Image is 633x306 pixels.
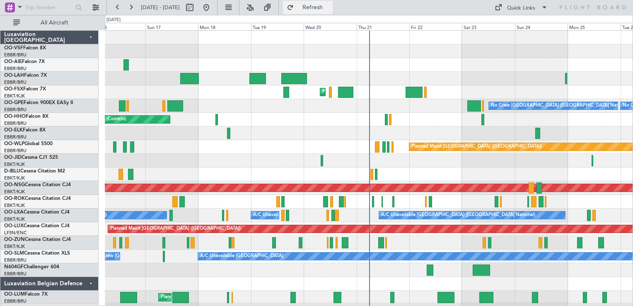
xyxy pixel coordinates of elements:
span: OO-LUM [4,292,25,297]
div: Wed 20 [304,23,356,30]
a: EBBR/BRU [4,79,27,85]
a: EBKT/KJK [4,216,25,222]
a: OO-LUXCessna Citation CJ4 [4,223,70,228]
span: OO-ELK [4,128,23,133]
div: A/C Unavailable [GEOGRAPHIC_DATA] ([GEOGRAPHIC_DATA] National) [381,209,535,221]
div: Quick Links [507,4,535,12]
a: EBKT/KJK [4,93,25,99]
a: EBBR/BRU [4,52,27,58]
div: Tue 19 [251,23,304,30]
button: Refresh [283,1,333,14]
div: No Crew [GEOGRAPHIC_DATA] ([GEOGRAPHIC_DATA] National) [491,100,630,112]
a: OO-SLMCessna Citation XLS [4,251,70,256]
a: OO-LUMFalcon 7X [4,292,48,297]
span: OO-NSG [4,182,25,187]
div: Planned Maint Kortrijk-[GEOGRAPHIC_DATA] [322,86,419,98]
a: EBKT/KJK [4,202,25,209]
a: EBBR/BRU [4,134,27,140]
a: EBBR/BRU [4,120,27,126]
span: OO-VSF [4,46,23,51]
div: Sun 17 [145,23,198,30]
div: Sat 23 [462,23,515,30]
a: EBKT/KJK [4,189,25,195]
span: OO-LUX [4,223,24,228]
a: OO-ROKCessna Citation CJ4 [4,196,71,201]
div: Planned Maint [GEOGRAPHIC_DATA] ([GEOGRAPHIC_DATA]) [110,223,241,235]
span: [DATE] - [DATE] [141,4,180,11]
a: D-IBLUCessna Citation M2 [4,169,65,174]
a: OO-NSGCessna Citation CJ4 [4,182,71,187]
a: OO-LXACessna Citation CJ4 [4,210,70,215]
span: OO-FSX [4,87,23,92]
input: Trip Number [25,1,73,14]
span: OO-AIE [4,59,22,64]
a: OO-ELKFalcon 8X [4,128,46,133]
div: Mon 25 [568,23,620,30]
span: OO-SLM [4,251,24,256]
a: OO-LAHFalcon 7X [4,73,47,78]
div: Thu 21 [357,23,409,30]
div: Planned Maint [GEOGRAPHIC_DATA] ([GEOGRAPHIC_DATA] National) [161,291,311,304]
a: EBKT/KJK [4,161,25,168]
a: OO-ZUNCessna Citation CJ4 [4,237,71,242]
div: Sat 16 [92,23,145,30]
div: A/C Unavailable [GEOGRAPHIC_DATA] ([GEOGRAPHIC_DATA] National) [253,209,407,221]
div: Fri 22 [409,23,462,30]
div: A/C Unavailable [GEOGRAPHIC_DATA] [200,250,283,262]
span: OO-LXA [4,210,24,215]
span: OO-ROK [4,196,25,201]
a: EBKT/KJK [4,175,25,181]
a: OO-AIEFalcon 7X [4,59,45,64]
a: EBBR/BRU [4,298,27,304]
div: Mon 18 [198,23,251,30]
span: D-IBLU [4,169,20,174]
a: EBBR/BRU [4,107,27,113]
a: LFSN/ENC [4,230,27,236]
span: OO-WLP [4,141,24,146]
div: Planned Maint [GEOGRAPHIC_DATA] ([GEOGRAPHIC_DATA]) [411,141,542,153]
a: EBBR/BRU [4,148,27,154]
a: OO-WLPGlobal 5500 [4,141,53,146]
a: EBBR/BRU [4,66,27,72]
a: EBBR/BRU [4,257,27,263]
a: EBBR/BRU [4,271,27,277]
a: OO-VSFFalcon 8X [4,46,46,51]
a: OO-HHOFalcon 8X [4,114,48,119]
span: OO-GPE [4,100,24,105]
span: Refresh [295,5,330,10]
a: OO-JIDCessna CJ1 525 [4,155,58,160]
span: OO-JID [4,155,22,160]
span: All Aircraft [22,20,87,26]
button: Quick Links [490,1,552,14]
span: OO-LAH [4,73,24,78]
button: All Aircraft [9,16,90,29]
a: OO-GPEFalcon 900EX EASy II [4,100,73,105]
a: N604GFChallenger 604 [4,265,59,270]
span: OO-HHO [4,114,26,119]
a: EBKT/KJK [4,243,25,250]
a: OO-FSXFalcon 7X [4,87,46,92]
span: OO-ZUN [4,237,25,242]
div: Sun 24 [515,23,568,30]
div: [DATE] [106,17,121,24]
span: N604GF [4,265,24,270]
